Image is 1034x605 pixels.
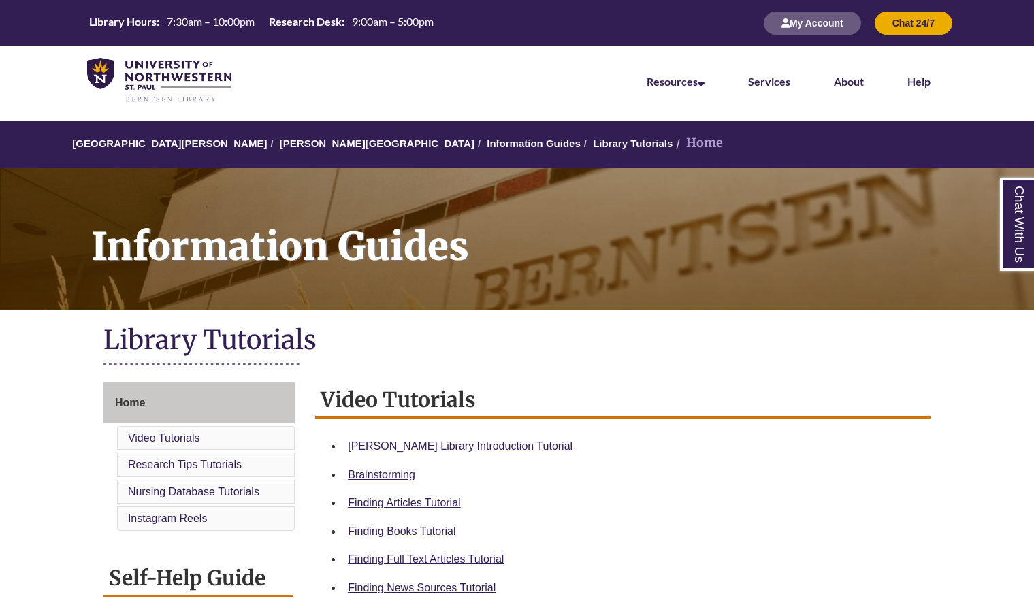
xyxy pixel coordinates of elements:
[280,137,474,149] a: [PERSON_NAME][GEOGRAPHIC_DATA]
[128,432,200,444] a: Video Tutorials
[128,512,208,524] a: Instagram Reels
[84,14,161,29] th: Library Hours:
[875,12,952,35] button: Chat 24/7
[748,75,790,88] a: Services
[487,137,581,149] a: Information Guides
[87,58,231,103] img: UNWSP Library Logo
[348,553,504,565] a: Finding Full Text Articles Tutorial
[907,75,931,88] a: Help
[84,14,439,31] table: Hours Today
[764,17,861,29] a: My Account
[84,14,439,33] a: Hours Today
[352,15,434,28] span: 9:00am – 5:00pm
[348,497,460,508] a: Finding Articles Tutorial
[72,137,267,149] a: [GEOGRAPHIC_DATA][PERSON_NAME]
[764,12,861,35] button: My Account
[348,440,572,452] a: [PERSON_NAME] Library Introduction Tutorial
[103,323,931,359] h1: Library Tutorials
[348,525,455,537] a: Finding Books Tutorial
[348,582,496,593] a: Finding News Sources Tutorial
[673,133,723,153] li: Home
[128,459,242,470] a: Research Tips Tutorials
[128,486,259,497] a: Nursing Database Tutorials
[263,14,346,29] th: Research Desk:
[647,75,705,88] a: Resources
[103,561,293,597] h2: Self-Help Guide
[103,382,295,423] a: Home
[315,382,931,419] h2: Video Tutorials
[348,469,415,480] a: Brainstorming
[593,137,673,149] a: Library Tutorials
[834,75,864,88] a: About
[76,168,1034,292] h1: Information Guides
[103,382,295,534] div: Guide Page Menu
[875,17,952,29] a: Chat 24/7
[115,397,145,408] span: Home
[167,15,255,28] span: 7:30am – 10:00pm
